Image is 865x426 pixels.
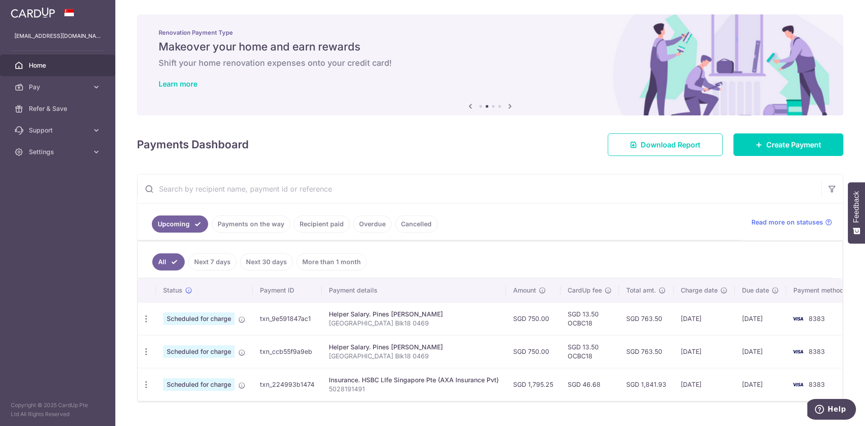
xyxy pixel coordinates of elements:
a: All [152,253,185,270]
span: Feedback [852,191,860,223]
img: Bank Card [789,379,807,390]
td: SGD 763.50 [619,302,674,335]
span: Read more on statuses [751,218,823,227]
h4: Payments Dashboard [137,137,249,153]
span: CardUp fee [568,286,602,295]
a: Overdue [353,215,392,233]
a: Payments on the way [212,215,290,233]
span: Due date [742,286,769,295]
a: Download Report [608,133,723,156]
a: Read more on statuses [751,218,832,227]
button: Feedback - Show survey [848,182,865,243]
a: Upcoming [152,215,208,233]
a: Learn more [159,79,197,88]
td: [DATE] [735,302,786,335]
span: Scheduled for charge [163,312,235,325]
iframe: Opens a widget where you can find more information [807,399,856,421]
th: Payment details [322,279,506,302]
img: Bank Card [789,313,807,324]
span: Support [29,126,88,135]
p: Renovation Payment Type [159,29,822,36]
td: SGD 13.50 OCBC18 [560,335,619,368]
a: Next 7 days [188,253,237,270]
a: Create Payment [733,133,843,156]
span: Amount [513,286,536,295]
td: SGD 1,795.25 [506,368,560,401]
span: Refer & Save [29,104,88,113]
td: SGD 750.00 [506,335,560,368]
td: [DATE] [735,368,786,401]
p: [EMAIL_ADDRESS][DOMAIN_NAME] [14,32,101,41]
img: CardUp [11,7,55,18]
span: Pay [29,82,88,92]
span: Charge date [681,286,718,295]
p: [GEOGRAPHIC_DATA] Blk18 0469 [329,352,499,361]
h5: Makeover your home and earn rewards [159,40,822,54]
div: Helper Salary. Pines [PERSON_NAME] [329,343,499,352]
td: txn_224993b1474 [253,368,322,401]
th: Payment method [786,279,855,302]
span: 8383 [809,380,825,388]
p: [GEOGRAPHIC_DATA] Blk18 0469 [329,319,499,328]
p: 5028191491 [329,385,499,394]
td: SGD 763.50 [619,335,674,368]
th: Payment ID [253,279,322,302]
td: txn_9e591847ac1 [253,302,322,335]
td: SGD 1,841.93 [619,368,674,401]
img: Bank Card [789,346,807,357]
span: Settings [29,147,88,156]
span: Download Report [641,139,701,150]
a: Cancelled [395,215,437,233]
span: Scheduled for charge [163,345,235,358]
span: Home [29,61,88,70]
td: SGD 46.68 [560,368,619,401]
td: [DATE] [674,335,735,368]
span: Status [163,286,182,295]
a: Next 30 days [240,253,293,270]
span: Total amt. [626,286,656,295]
span: 8383 [809,348,825,355]
span: 8383 [809,315,825,322]
td: txn_ccb55f9a9eb [253,335,322,368]
span: Scheduled for charge [163,378,235,391]
a: Recipient paid [294,215,350,233]
td: SGD 13.50 OCBC18 [560,302,619,335]
div: Helper Salary. Pines [PERSON_NAME] [329,310,499,319]
span: Create Payment [766,139,821,150]
div: Insurance. HSBC LIfe Singapore Pte (AXA Insurance Pvt) [329,376,499,385]
input: Search by recipient name, payment id or reference [137,174,821,203]
a: More than 1 month [296,253,367,270]
td: [DATE] [674,302,735,335]
td: [DATE] [674,368,735,401]
img: Renovation banner [137,14,843,115]
h6: Shift your home renovation expenses onto your credit card! [159,58,822,69]
td: SGD 750.00 [506,302,560,335]
td: [DATE] [735,335,786,368]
